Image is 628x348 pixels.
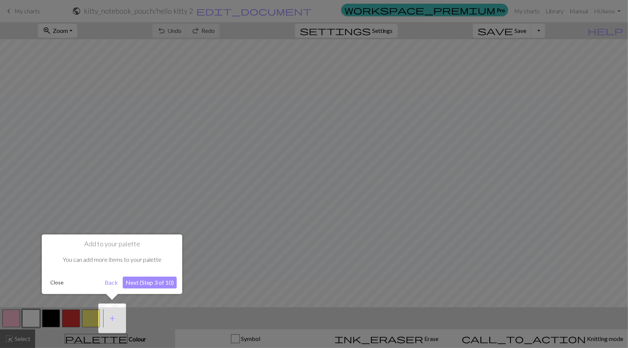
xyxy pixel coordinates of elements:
div: Add to your palette [42,234,182,294]
button: Close [47,277,67,288]
div: You can add more items to your palette [47,248,177,271]
button: Next (Step 3 of 10) [123,277,177,288]
button: Back [102,277,121,288]
h1: Add to your palette [47,240,177,248]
